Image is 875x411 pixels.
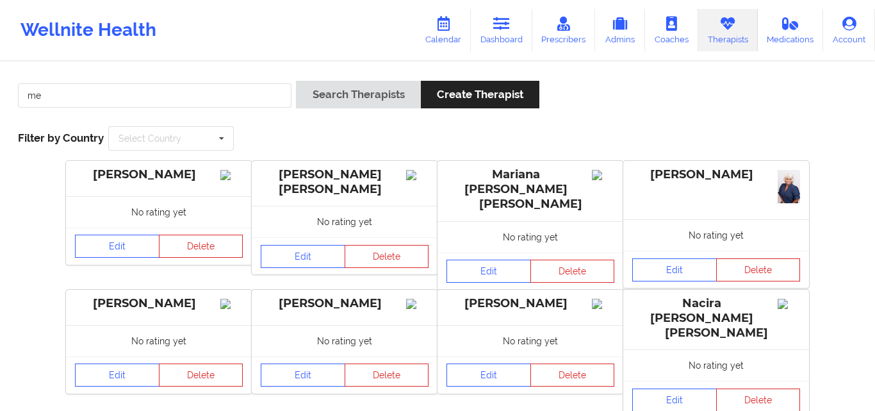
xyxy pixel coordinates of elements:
span: Filter by Country [18,131,104,144]
button: Delete [530,364,615,387]
div: No rating yet [437,325,623,356]
img: Image%2Fplaceholer-image.png [220,299,243,309]
div: [PERSON_NAME] [75,167,243,182]
div: No rating yet [437,221,623,253]
div: No rating yet [623,349,809,381]
a: Admins [595,9,645,51]
div: [PERSON_NAME] [261,296,429,311]
a: Therapists [698,9,758,51]
a: Medications [758,9,824,51]
button: Search Therapists [296,81,420,108]
div: Nacira [PERSON_NAME] [PERSON_NAME] [632,296,800,340]
button: Delete [159,235,243,258]
a: Account [823,9,875,51]
a: Calendar [416,9,471,51]
a: Edit [75,364,159,387]
div: [PERSON_NAME] [75,296,243,311]
button: Delete [530,260,615,283]
a: Dashboard [471,9,532,51]
div: No rating yet [252,206,437,237]
button: Create Therapist [421,81,539,108]
div: No rating yet [66,325,252,356]
div: [PERSON_NAME] [632,167,800,182]
a: Edit [446,364,531,387]
a: Edit [75,235,159,258]
div: No rating yet [66,196,252,228]
div: [PERSON_NAME] [446,296,614,311]
img: Image%2Fplaceholer-image.png [220,170,243,180]
div: Select Country [119,134,181,143]
a: Edit [632,258,717,281]
img: Image%2Fplaceholer-image.png [406,299,429,309]
img: Image%2Fplaceholer-image.png [592,170,614,180]
a: Edit [261,364,345,387]
button: Delete [159,364,243,387]
a: Prescribers [532,9,596,51]
button: Delete [716,258,801,281]
button: Delete [345,364,429,387]
div: [PERSON_NAME] [PERSON_NAME] [261,167,429,197]
div: No rating yet [252,325,437,356]
a: Edit [446,260,531,283]
img: Image%2Fplaceholer-image.png [406,170,429,180]
img: Image%2Fplaceholer-image.png [778,299,800,309]
div: Mariana [PERSON_NAME] [PERSON_NAME] [446,167,614,212]
a: Coaches [645,9,698,51]
img: 1f2ce8f5-b9c3-4a8c-b61e-b41a611dbee1_Laurie_Headshot_9_25.png [778,170,800,204]
a: Edit [261,245,345,268]
button: Delete [345,245,429,268]
img: Image%2Fplaceholer-image.png [592,299,614,309]
input: Search Keywords [18,83,291,108]
div: No rating yet [623,219,809,251]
